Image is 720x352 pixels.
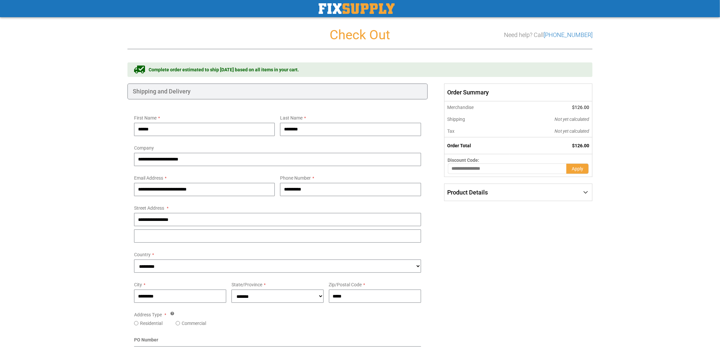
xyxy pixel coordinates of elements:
span: First Name [134,115,157,121]
span: Shipping [448,117,465,122]
span: Country [134,252,151,257]
a: store logo [319,3,395,14]
span: Apply [572,166,583,171]
span: Order Summary [444,84,593,101]
h3: Need help? Call [504,32,593,38]
span: Not yet calculated [555,117,589,122]
th: Tax [444,125,510,137]
span: Complete order estimated to ship [DATE] based on all items in your cart. [149,66,299,73]
div: PO Number [134,336,421,347]
div: Shipping and Delivery [127,84,428,99]
span: Not yet calculated [555,128,589,134]
span: Street Address [134,205,164,211]
span: City [134,282,142,287]
span: Company [134,145,154,151]
button: Apply [566,163,589,174]
span: Last Name [280,115,303,121]
a: [PHONE_NUMBER] [544,31,593,38]
th: Merchandise [444,101,510,113]
span: State/Province [232,282,262,287]
img: Fix Industrial Supply [319,3,395,14]
h1: Check Out [127,28,593,42]
span: Address Type [134,312,162,317]
label: Commercial [182,320,206,327]
span: Zip/Postal Code [329,282,362,287]
span: $126.00 [572,105,589,110]
span: Product Details [448,189,488,196]
span: Discount Code: [448,158,480,163]
strong: Order Total [448,143,471,148]
span: $126.00 [572,143,589,148]
span: Phone Number [280,175,311,181]
label: Residential [140,320,162,327]
span: Email Address [134,175,163,181]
